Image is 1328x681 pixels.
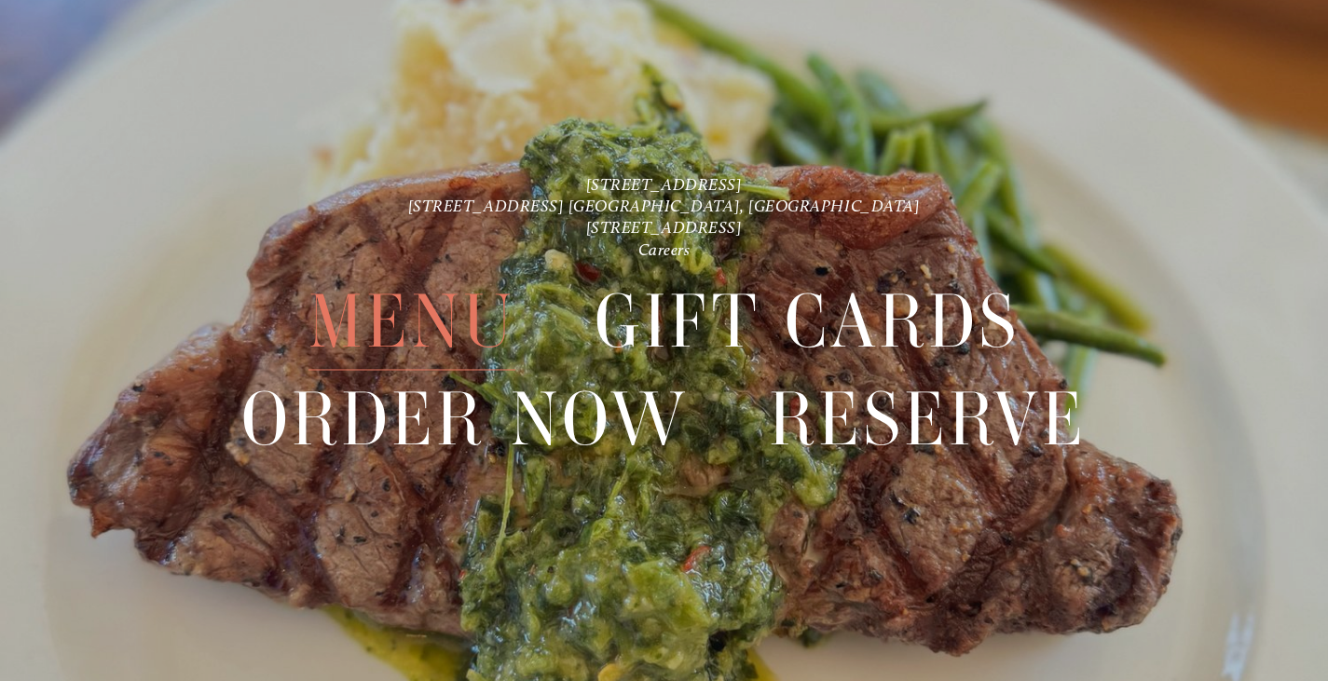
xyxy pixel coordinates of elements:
span: Order Now [241,372,689,468]
a: Gift Cards [595,275,1020,370]
a: [STREET_ADDRESS] [GEOGRAPHIC_DATA], [GEOGRAPHIC_DATA] [408,196,921,215]
a: [STREET_ADDRESS] [586,218,743,238]
a: [STREET_ADDRESS] [586,174,743,194]
a: Careers [638,239,691,259]
span: Reserve [769,372,1087,468]
a: Reserve [769,372,1087,467]
span: Menu [308,275,515,371]
span: Gift Cards [595,275,1020,371]
a: Menu [308,275,515,370]
a: Order Now [241,372,689,467]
